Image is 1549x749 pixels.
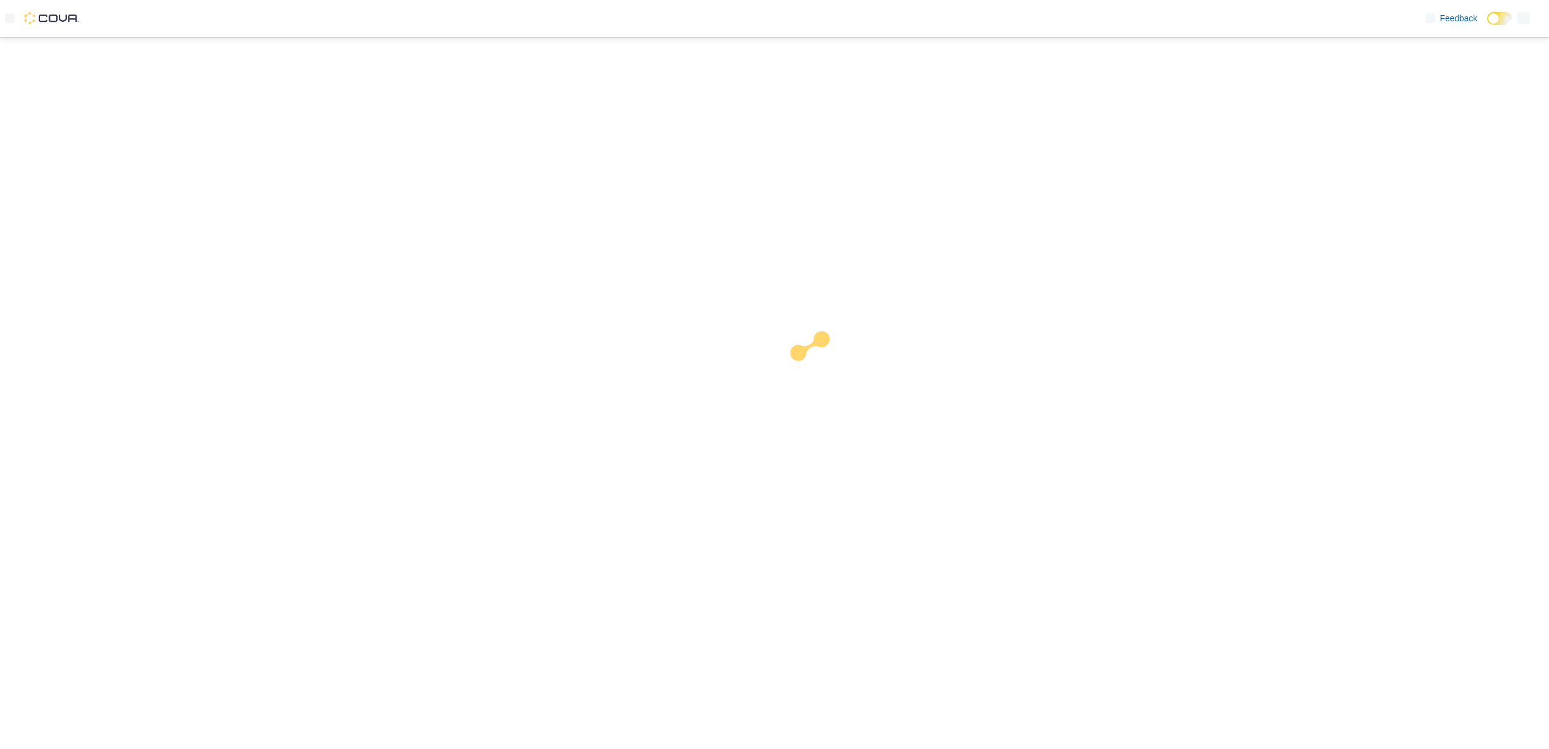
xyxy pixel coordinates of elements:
span: Dark Mode [1487,25,1488,26]
a: Feedback [1421,6,1482,30]
input: Dark Mode [1487,12,1513,25]
img: Cova [24,12,79,24]
img: cova-loader [775,322,866,413]
span: Feedback [1440,12,1477,24]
